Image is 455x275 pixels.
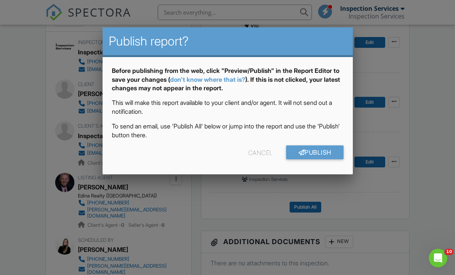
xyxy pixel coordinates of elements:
div: Before publishing from the web, click "Preview/Publish" in the Report Editor to save your changes... [112,66,344,98]
p: This will make this report available to your client and/or agent. It will not send out a notifica... [112,98,344,116]
iframe: Intercom live chat [429,249,447,267]
h2: Publish report? [109,34,347,49]
a: Publish [286,145,344,159]
p: To send an email, use 'Publish All' below or jump into the report and use the 'Publish' button th... [112,122,344,139]
a: don't know where that is? [170,76,245,83]
div: Cancel [248,145,273,159]
span: 10 [445,249,453,255]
